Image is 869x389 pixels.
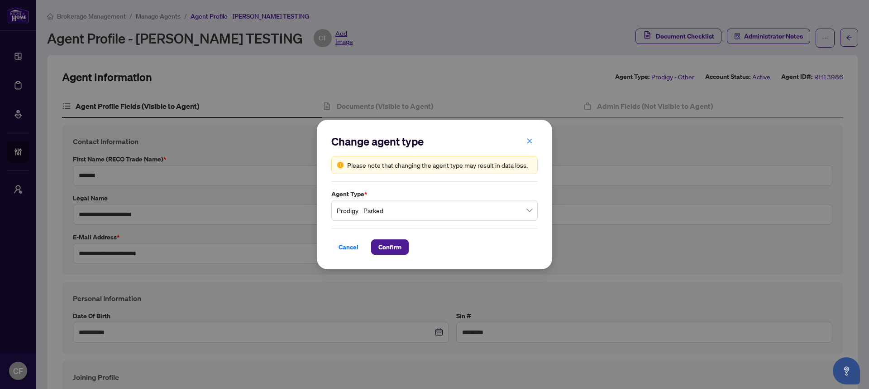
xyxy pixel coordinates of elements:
[331,134,538,149] h2: Change agent type
[337,162,344,168] span: exclamation-circle
[339,240,358,254] span: Cancel
[378,240,401,254] span: Confirm
[331,189,538,199] label: Agent Type
[347,160,532,170] div: Please note that changing the agent type may result in data loss.
[331,239,366,255] button: Cancel
[526,138,533,144] span: close
[371,239,409,255] button: Confirm
[337,202,532,219] span: Prodigy - Parked
[833,357,860,384] button: Open asap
